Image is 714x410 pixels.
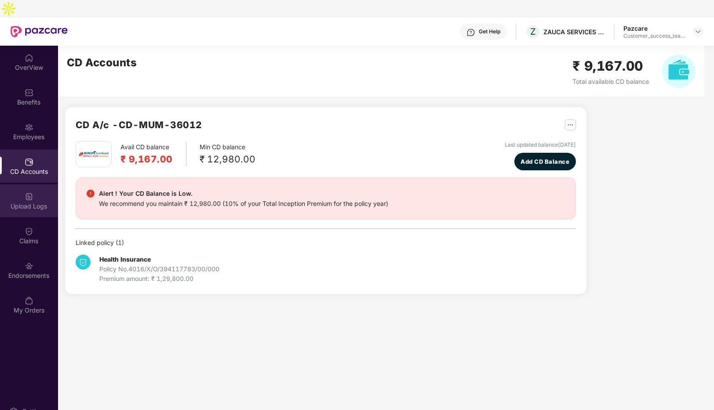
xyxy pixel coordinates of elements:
img: svg+xml;base64,PHN2ZyBpZD0iTXlfT3JkZXJzIiBkYXRhLW5hbWU9Ik15IE9yZGVycyIgeG1sbnM9Imh0dHA6Ly93d3cudz... [25,296,33,305]
div: ₹ 12,980.00 [200,152,255,166]
div: Premium amount: ₹ 1,29,800.00 [99,274,219,284]
div: Customer_success_team_lead [623,32,685,40]
div: Avail CD balance [120,142,186,166]
img: svg+xml;base64,PHN2ZyB4bWxucz0iaHR0cDovL3d3dy53My5vcmcvMjAwMC9zdmciIHdpZHRoPSIyNSIgaGVpZ2h0PSIyNS... [565,119,576,130]
img: svg+xml;base64,PHN2ZyBpZD0iRW5kb3JzZW1lbnRzIiB4bWxucz0iaHR0cDovL3d3dy53My5vcmcvMjAwMC9zdmciIHdpZH... [25,262,33,270]
h2: CD A/c - CD-MUM-36012 [76,118,202,132]
b: Health Insurance [99,255,151,263]
h2: ₹ 9,167.00 [120,152,173,166]
div: Get Help [479,28,500,35]
div: Min CD balance [200,142,255,166]
img: svg+xml;base64,PHN2ZyB4bWxucz0iaHR0cDovL3d3dy53My5vcmcvMjAwMC9zdmciIHdpZHRoPSIzNCIgaGVpZ2h0PSIzNC... [76,255,91,270]
img: svg+xml;base64,PHN2ZyBpZD0iVXBsb2FkX0xvZ3MiIGRhdGEtbmFtZT0iVXBsb2FkIExvZ3MiIHhtbG5zPSJodHRwOi8vd3... [25,192,33,201]
img: New Pazcare Logo [11,26,68,37]
img: svg+xml;base64,PHN2ZyBpZD0iRW1wbG95ZWVzIiB4bWxucz0iaHR0cDovL3d3dy53My5vcmcvMjAwMC9zdmciIHdpZHRoPS... [25,123,33,132]
div: Pazcare [623,24,685,32]
div: Linked policy ( 1 ) [76,238,576,248]
img: svg+xml;base64,PHN2ZyBpZD0iSG9tZSIgeG1sbnM9Imh0dHA6Ly93d3cudzMub3JnLzIwMDAvc3ZnIiB3aWR0aD0iMjAiIG... [25,54,33,62]
h2: ₹ 9,167.00 [572,56,649,76]
button: Add CD Balance [514,153,576,170]
div: Alert ! Your CD Balance is Low. [99,188,388,199]
img: svg+xml;base64,PHN2ZyBpZD0iQ0RfQWNjb3VudHMiIGRhdGEtbmFtZT0iQ0QgQWNjb3VudHMiIHhtbG5zPSJodHRwOi8vd3... [25,158,33,166]
div: Policy No. 4016/X/O/394117783/00/000 [99,264,219,274]
img: icici.png [77,148,110,160]
img: svg+xml;base64,PHN2ZyB4bWxucz0iaHR0cDovL3d3dy53My5vcmcvMjAwMC9zdmciIHhtbG5zOnhsaW5rPSJodHRwOi8vd3... [662,54,696,88]
div: ZAUCA SERVICES PRIVATE LIMITED [543,28,605,36]
span: Total available CD balance [572,78,649,85]
img: svg+xml;base64,PHN2ZyBpZD0iQ2xhaW0iIHhtbG5zPSJodHRwOi8vd3d3LnczLm9yZy8yMDAwL3N2ZyIgd2lkdGg9IjIwIi... [25,227,33,236]
img: svg+xml;base64,PHN2ZyBpZD0iRGFuZ2VyX2FsZXJ0IiBkYXRhLW5hbWU9IkRhbmdlciBhbGVydCIgeG1sbnM9Imh0dHA6Ly... [87,190,95,198]
span: Add CD Balance [521,157,569,166]
span: Z [530,26,536,37]
h2: CD Accounts [67,54,137,71]
div: We recommend you maintain ₹ 12,980.00 (10% of your Total Inception Premium for the policy year) [99,199,388,209]
div: Last updated balance [DATE] [505,141,576,149]
img: svg+xml;base64,PHN2ZyBpZD0iRHJvcGRvd24tMzJ4MzIiIHhtbG5zPSJodHRwOi8vd3d3LnczLm9yZy8yMDAwL3N2ZyIgd2... [695,28,702,35]
img: svg+xml;base64,PHN2ZyBpZD0iSGVscC0zMngzMiIgeG1sbnM9Imh0dHA6Ly93d3cudzMub3JnLzIwMDAvc3ZnIiB3aWR0aD... [466,28,475,37]
img: svg+xml;base64,PHN2ZyBpZD0iQmVuZWZpdHMiIHhtbG5zPSJodHRwOi8vd3d3LnczLm9yZy8yMDAwL3N2ZyIgd2lkdGg9Ij... [25,88,33,97]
